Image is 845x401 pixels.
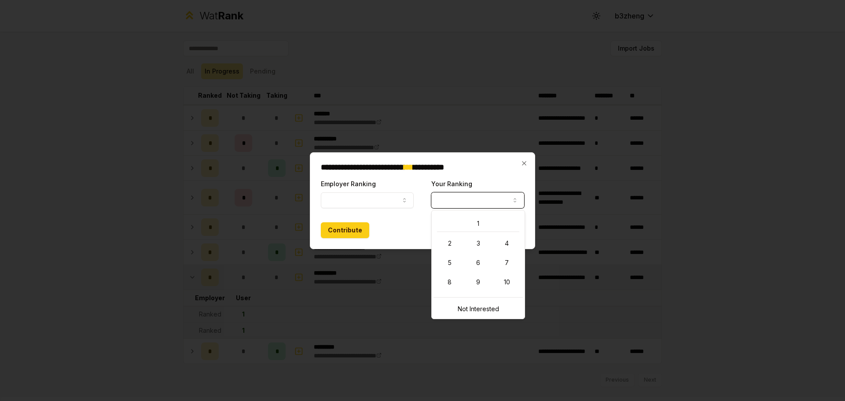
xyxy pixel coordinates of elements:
span: Not Interested [458,305,499,313]
span: 8 [448,278,452,287]
span: 6 [476,258,480,267]
span: 5 [448,258,452,267]
span: 3 [477,239,480,248]
span: 1 [477,219,479,228]
label: Employer Ranking [321,180,376,188]
span: 9 [476,278,480,287]
button: Contribute [321,222,369,238]
span: 10 [504,278,510,287]
span: 2 [448,239,452,248]
span: 7 [505,258,509,267]
span: 4 [505,239,509,248]
label: Your Ranking [431,180,472,188]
